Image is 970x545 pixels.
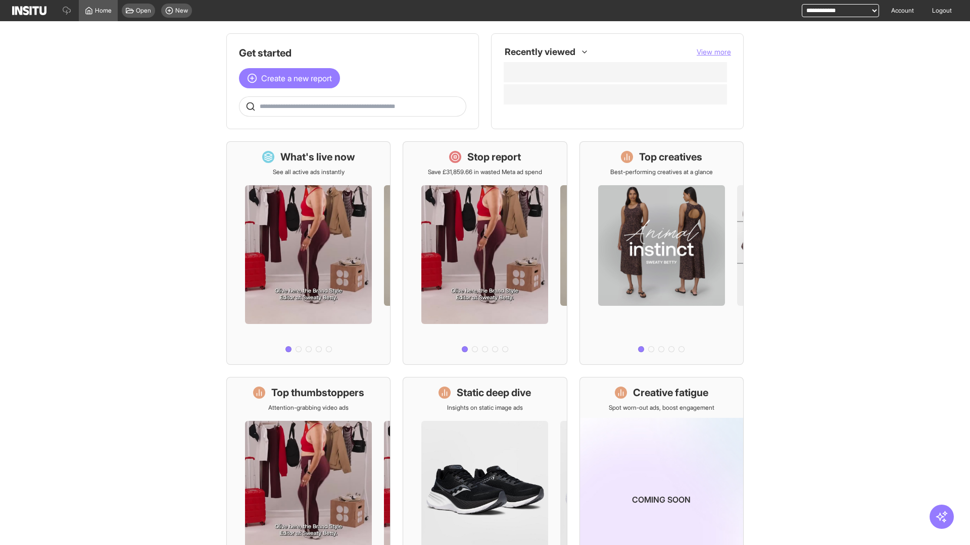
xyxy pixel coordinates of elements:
[136,7,151,15] span: Open
[226,141,391,365] a: What's live nowSee all active ads instantly
[12,6,46,15] img: Logo
[403,141,567,365] a: Stop reportSave £31,859.66 in wasted Meta ad spend
[457,386,531,400] h1: Static deep dive
[697,47,731,56] span: View more
[697,47,731,57] button: View more
[610,168,713,176] p: Best-performing creatives at a glance
[271,386,364,400] h1: Top thumbstoppers
[428,168,542,176] p: Save £31,859.66 in wasted Meta ad spend
[467,150,521,164] h1: Stop report
[95,7,112,15] span: Home
[579,141,744,365] a: Top creativesBest-performing creatives at a glance
[239,68,340,88] button: Create a new report
[268,404,349,412] p: Attention-grabbing video ads
[639,150,702,164] h1: Top creatives
[175,7,188,15] span: New
[447,404,523,412] p: Insights on static image ads
[280,150,355,164] h1: What's live now
[273,168,345,176] p: See all active ads instantly
[239,46,466,60] h1: Get started
[261,72,332,84] span: Create a new report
